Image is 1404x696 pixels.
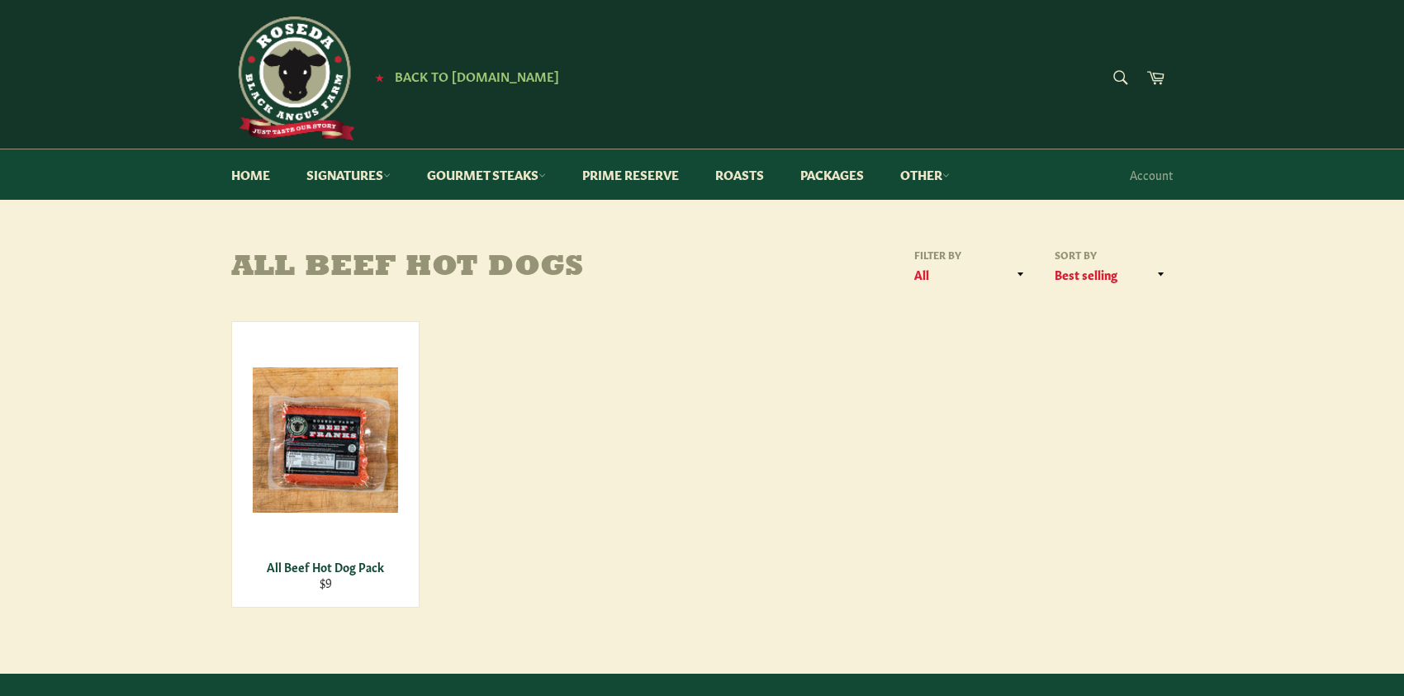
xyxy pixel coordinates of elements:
[375,70,384,83] span: ★
[243,559,409,575] div: All Beef Hot Dog Pack
[1049,248,1173,262] label: Sort by
[1122,150,1181,199] a: Account
[253,367,398,513] img: All Beef Hot Dog Pack
[243,575,409,590] div: $9
[784,149,880,200] a: Packages
[395,67,559,84] span: Back to [DOMAIN_NAME]
[231,252,702,285] h1: All Beef Hot Dogs
[699,149,780,200] a: Roasts
[231,17,355,140] img: Roseda Beef
[410,149,562,200] a: Gourmet Steaks
[566,149,695,200] a: Prime Reserve
[231,321,420,608] a: All Beef Hot Dog Pack All Beef Hot Dog Pack $9
[367,70,559,83] a: ★ Back to [DOMAIN_NAME]
[215,149,287,200] a: Home
[908,248,1032,262] label: Filter by
[290,149,407,200] a: Signatures
[884,149,966,200] a: Other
